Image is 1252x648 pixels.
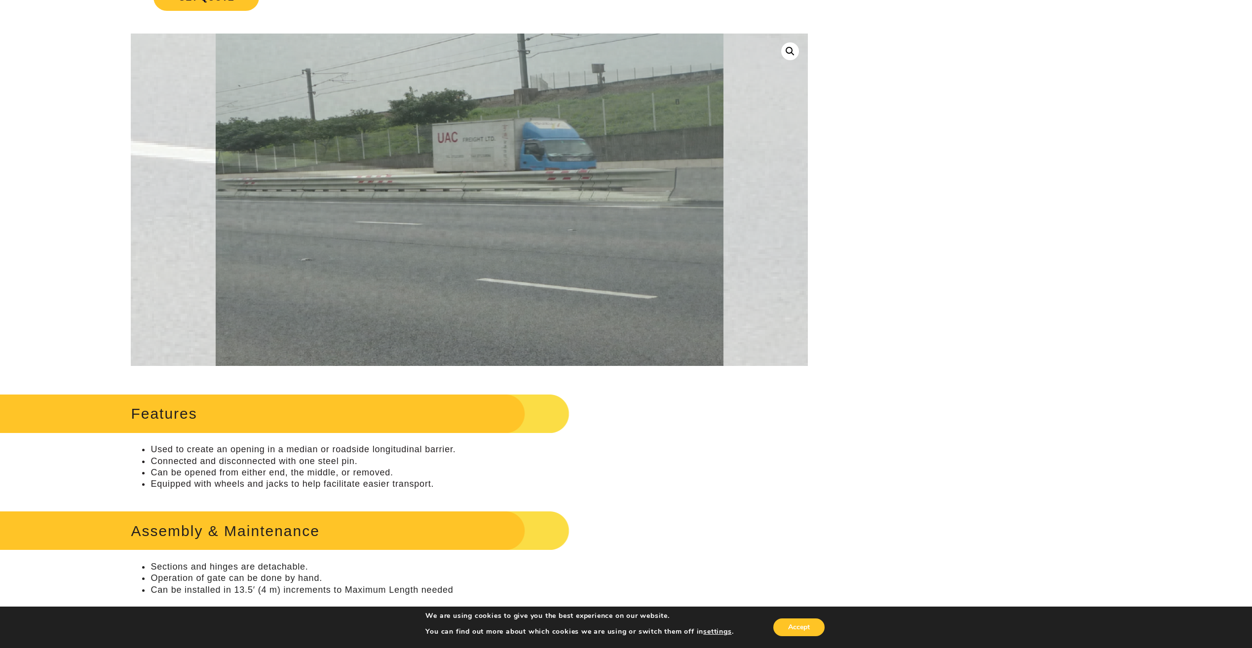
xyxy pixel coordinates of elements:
[151,467,808,478] li: Can be opened from either end, the middle, or removed.
[151,573,808,584] li: Operation of gate can be done by hand.
[425,612,733,620] p: We are using cookies to give you the best experience on our website.
[151,584,808,596] li: Can be installed in 13.5′ (4 m) increments to Maximum Length needed
[151,478,808,490] li: Equipped with wheels and jacks to help facilitate easier transport.
[703,627,731,636] button: settings
[151,561,808,573] li: Sections and hinges are detachable.
[151,456,808,467] li: Connected and disconnected with one steel pin.
[773,618,825,636] button: Accept
[151,444,808,455] li: Used to create an opening in a median or roadside longitudinal barrier.
[425,627,733,636] p: You can find out more about which cookies we are using or switch them off in .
